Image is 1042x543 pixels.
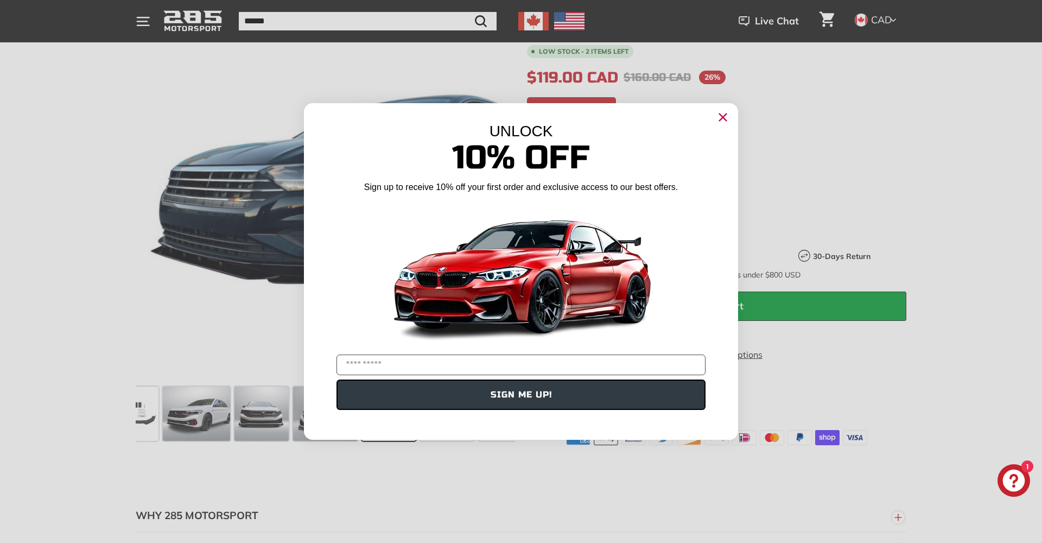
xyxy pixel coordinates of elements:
[336,355,706,375] input: YOUR EMAIL
[385,198,657,350] img: Banner showing BMW 4 Series Body kit
[336,380,706,410] button: SIGN ME UP!
[714,109,732,126] button: Close dialog
[490,123,553,140] span: UNLOCK
[994,464,1033,500] inbox-online-store-chat: Shopify online store chat
[364,182,678,192] span: Sign up to receive 10% off your first order and exclusive access to our best offers.
[452,138,590,178] span: 10% Off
